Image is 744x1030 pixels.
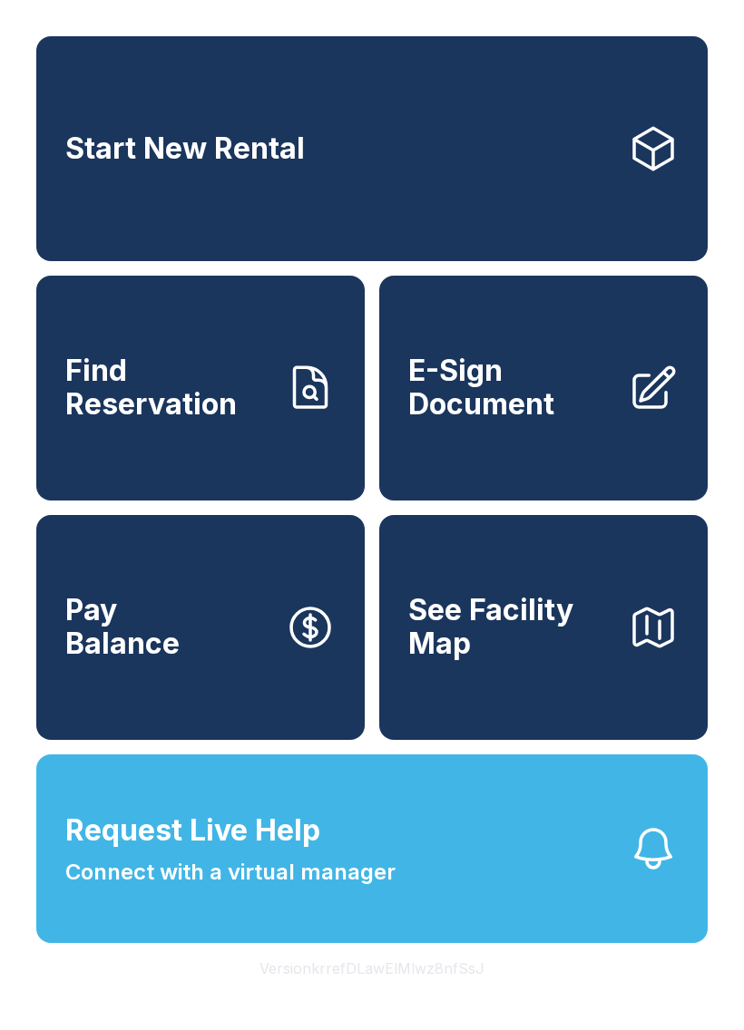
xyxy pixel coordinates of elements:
span: Request Live Help [65,809,320,852]
span: E-Sign Document [408,355,613,421]
span: Pay Balance [65,594,180,660]
button: See Facility Map [379,515,708,740]
span: See Facility Map [408,594,613,660]
button: VersionkrrefDLawElMlwz8nfSsJ [245,943,499,994]
span: Find Reservation [65,355,270,421]
button: PayBalance [36,515,365,740]
a: E-Sign Document [379,276,708,500]
a: Find Reservation [36,276,365,500]
button: Request Live HelpConnect with a virtual manager [36,754,708,943]
span: Connect with a virtual manager [65,856,396,889]
a: Start New Rental [36,36,708,261]
span: Start New Rental [65,132,305,166]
